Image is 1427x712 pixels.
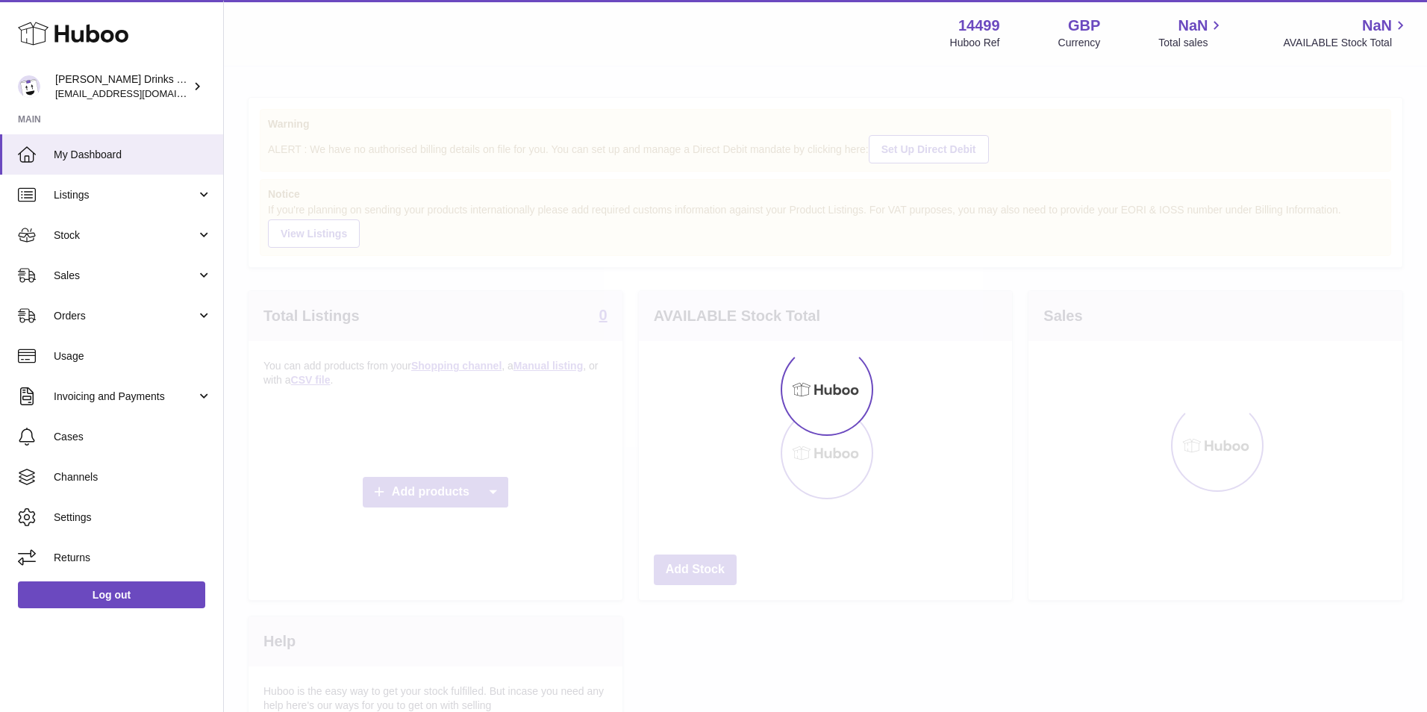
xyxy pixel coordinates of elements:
a: Log out [18,581,205,608]
span: [EMAIL_ADDRESS][DOMAIN_NAME] [55,87,219,99]
div: Huboo Ref [950,36,1000,50]
span: Invoicing and Payments [54,390,196,404]
span: NaN [1178,16,1208,36]
span: Returns [54,551,212,565]
span: Sales [54,269,196,283]
span: Cases [54,430,212,444]
img: internalAdmin-14499@internal.huboo.com [18,75,40,98]
span: Total sales [1158,36,1225,50]
strong: GBP [1068,16,1100,36]
a: NaN Total sales [1158,16,1225,50]
span: Orders [54,309,196,323]
span: AVAILABLE Stock Total [1283,36,1409,50]
span: Stock [54,228,196,243]
span: Usage [54,349,212,363]
a: NaN AVAILABLE Stock Total [1283,16,1409,50]
span: NaN [1362,16,1392,36]
span: Listings [54,188,196,202]
div: [PERSON_NAME] Drinks LTD (t/a Zooz) [55,72,190,101]
div: Currency [1058,36,1101,50]
span: Settings [54,510,212,525]
strong: 14499 [958,16,1000,36]
span: My Dashboard [54,148,212,162]
span: Channels [54,470,212,484]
